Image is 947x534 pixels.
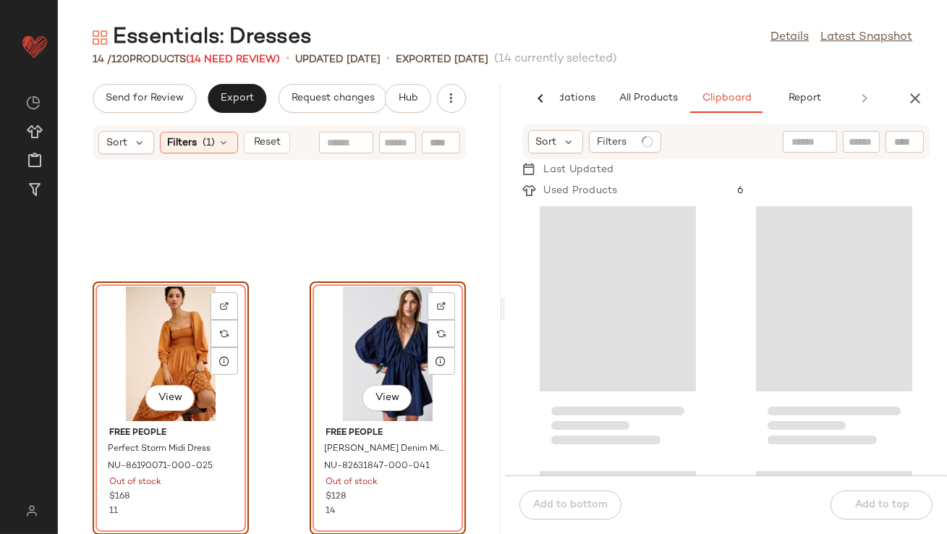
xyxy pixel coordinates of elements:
[286,51,289,68] span: •
[20,32,49,61] img: heart_red.DM2ytmEG.svg
[168,135,198,151] span: Filters
[385,84,431,113] button: Hub
[726,183,930,198] div: 6
[325,443,448,456] span: [PERSON_NAME] Denim Mini Dress
[279,84,387,113] button: Request changes
[375,392,399,404] span: View
[158,392,182,404] span: View
[489,93,595,104] span: AI Recommendations
[244,132,290,153] button: Reset
[220,329,229,338] img: svg%3e
[145,385,195,411] button: View
[108,460,213,473] span: NU-86190071-000-025
[494,51,617,68] span: (14 currently selected)
[386,51,390,68] span: •
[820,29,912,46] a: Latest Snapshot
[203,135,216,151] span: (1)
[252,137,280,148] span: Reset
[93,54,111,65] span: 14 /
[93,23,312,52] div: Essentials: Dresses
[787,93,820,104] span: Report
[295,52,381,67] p: updated [DATE]
[220,302,229,310] img: svg%3e
[537,183,629,198] div: Used Products
[362,385,412,411] button: View
[618,93,677,104] span: All Products
[93,52,280,67] div: Products
[93,84,196,113] button: Send for Review
[597,135,627,150] span: Filters
[540,204,696,457] div: Loading...
[93,30,107,45] img: svg%3e
[106,135,127,151] span: Sort
[26,96,41,110] img: svg%3e
[108,443,211,456] span: Perfect Storm Midi Dress
[220,93,254,104] span: Export
[186,54,280,65] span: (14 Need Review)
[315,287,461,421] img: 82631847_041_b3
[397,93,417,104] span: Hub
[537,162,626,177] div: Last Updated
[701,93,751,104] span: Clipboard
[98,287,244,421] img: 86190071_025_b
[536,135,557,150] span: Sort
[111,54,129,65] span: 120
[396,52,488,67] p: Exported [DATE]
[105,93,184,104] span: Send for Review
[208,84,266,113] button: Export
[325,460,430,473] span: NU-82631847-000-041
[291,93,375,104] span: Request changes
[770,29,809,46] a: Details
[756,204,912,457] div: Loading...
[437,329,446,338] img: svg%3e
[437,302,446,310] img: svg%3e
[17,505,46,517] img: svg%3e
